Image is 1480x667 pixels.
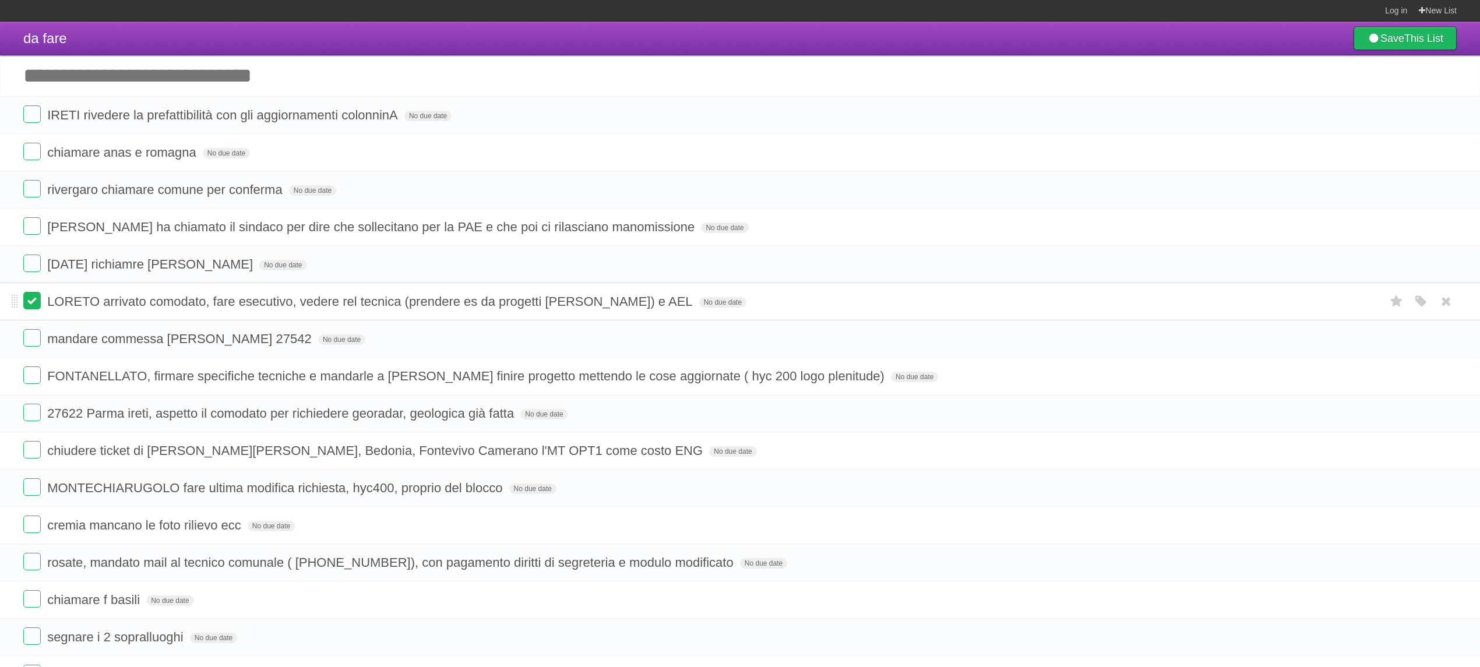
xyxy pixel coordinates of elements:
label: Done [23,180,41,197]
label: Done [23,366,41,384]
span: No due date [520,409,568,419]
label: Done [23,329,41,347]
span: No due date [701,223,748,233]
span: No due date [891,372,938,382]
span: LORETO arrivato comodato, fare esecutivo, vedere rel tecnica (prendere es da progetti [PERSON_NAM... [47,294,695,309]
span: 27622 Parma ireti, aspetto il comodato per richiedere georadar, geologica già fatta [47,406,517,421]
span: No due date [509,484,556,494]
span: rosate, mandato mail al tecnico comunale ( [PHONE_NUMBER]), con pagamento diritti di segreteria e... [47,555,737,570]
label: Done [23,441,41,458]
b: This List [1404,33,1443,44]
span: chiudere ticket di [PERSON_NAME][PERSON_NAME], Bedonia, Fontevivo Camerano l'MT OPT1 come costo ENG [47,443,706,458]
label: Done [23,217,41,235]
span: FONTANELLATO, firmare specifiche tecniche e mandarle a [PERSON_NAME] finire progetto mettendo le ... [47,369,887,383]
span: No due date [404,111,452,121]
span: cremia mancano le foto rilievo ecc [47,518,244,532]
span: chiamare f basili [47,592,143,607]
span: No due date [709,446,756,457]
span: rivergaro chiamare comune per conferma [47,182,286,197]
label: Done [23,627,41,645]
label: Done [23,478,41,496]
span: da fare [23,30,67,46]
a: SaveThis List [1354,27,1457,50]
span: No due date [190,633,237,643]
label: Star task [1386,292,1408,311]
label: Done [23,516,41,533]
span: mandare commessa [PERSON_NAME] 27542 [47,331,315,346]
span: No due date [318,334,365,345]
label: Done [23,292,41,309]
label: Done [23,255,41,272]
span: [DATE] richiamre [PERSON_NAME] [47,257,256,271]
label: Done [23,105,41,123]
span: No due date [146,595,193,606]
span: MONTECHIARUGOLO fare ultima modifica richiesta, hyc400, proprio del blocco [47,481,505,495]
span: [PERSON_NAME] ha chiamato il sindaco per dire che sollecitano per la PAE e che poi ci rilasciano ... [47,220,697,234]
span: No due date [699,297,746,308]
span: No due date [289,185,336,196]
label: Done [23,553,41,570]
span: IRETI rivedere la prefattibilità con gli aggiornamenti colonninA [47,108,401,122]
label: Done [23,404,41,421]
label: Done [23,143,41,160]
label: Done [23,590,41,608]
span: No due date [740,558,787,569]
span: chiamare anas e romagna [47,145,199,160]
span: segnare i 2 sopralluoghi [47,630,186,644]
span: No due date [203,148,250,158]
span: No due date [259,260,306,270]
span: No due date [248,521,295,531]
